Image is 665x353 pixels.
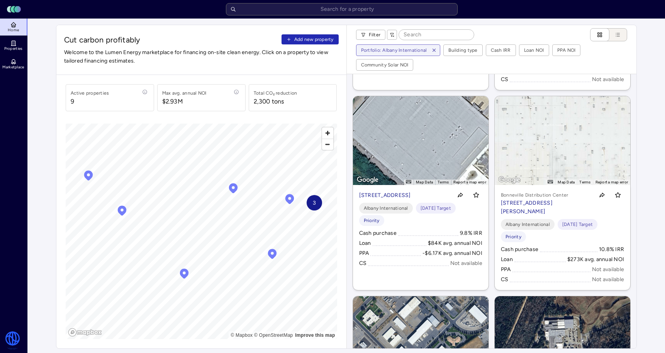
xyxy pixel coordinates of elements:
div: Cash purchase [501,245,538,254]
button: Add new property [282,34,339,44]
span: Home [8,28,19,32]
button: Cash IRR [486,45,516,56]
div: CS [501,75,509,84]
button: Community Solar NOI [356,59,413,70]
div: Max avg. annual NOI [162,89,207,97]
div: PPA NOI [557,46,576,54]
span: $2.93M [162,97,207,106]
span: Priority [506,233,521,241]
input: Search for a property [226,3,458,15]
div: Loan [359,239,371,248]
button: Zoom out [322,139,333,150]
div: Map marker [307,195,322,210]
button: Cards view [590,28,609,41]
span: Albany International [364,204,408,212]
div: Portfolio: Albany International [361,46,427,54]
div: $273K avg. annual NOI [567,255,624,264]
div: PPA [359,249,369,258]
span: Priority [364,217,380,224]
img: Watershed [5,331,20,350]
span: 9 [71,97,109,106]
span: Add new property [294,36,334,43]
button: Loan NOI [519,45,549,56]
input: Search [399,30,474,40]
span: 3 [313,199,316,207]
div: 9.8% IRR [460,229,482,238]
div: Map marker [284,193,295,207]
div: Total CO₂ reduction [254,89,297,97]
div: Not available [450,259,482,268]
div: Map marker [227,182,239,196]
p: [STREET_ADDRESS][PERSON_NAME] [501,199,591,216]
a: Map[STREET_ADDRESS]Toggle favoriteAlbany International[DATE] TargetPriorityCash purchase9.8% IRRL... [353,96,489,290]
div: Active properties [71,89,109,97]
button: Portfolio: Albany International [356,45,429,56]
span: Properties [4,46,23,51]
button: Toggle favorite [612,189,624,201]
div: Cash IRR [491,46,511,54]
div: Not available [592,275,624,284]
div: $84K avg. annual NOI [428,239,482,248]
span: Welcome to the Lumen Energy marketplace for financing on-site clean energy. Click on a property t... [64,48,339,65]
div: Map marker [266,248,278,262]
div: Cash purchase [359,229,397,238]
div: Map marker [83,170,94,183]
a: Mapbox logo [68,328,102,337]
div: 2,300 tons [254,97,284,106]
a: Map feedback [295,333,335,338]
div: Map marker [116,205,128,219]
button: PPA NOI [553,45,580,56]
span: Filter [369,31,381,39]
div: -$6.17K avg. annual NOI [422,249,482,258]
span: [DATE] Target [562,221,593,228]
div: 10.8% IRR [599,245,624,254]
canvas: Map [66,124,337,339]
div: Map marker [178,268,190,282]
div: Building type [448,46,477,54]
div: Not available [592,75,624,84]
span: Albany International [506,221,550,228]
div: Not available [592,265,624,274]
button: List view [602,28,627,41]
button: Zoom in [322,127,333,139]
span: [DATE] Target [421,204,451,212]
button: Building type [444,45,482,56]
p: [STREET_ADDRESS] [359,191,411,200]
span: Marketplace [2,65,24,70]
button: Filter [356,30,386,40]
a: Mapbox [231,333,253,338]
div: CS [359,259,367,268]
div: Community Solar NOI [361,61,409,69]
div: Loan [501,255,513,264]
span: Cut carbon profitably [64,34,278,45]
div: CS [501,275,509,284]
div: PPA [501,265,511,274]
button: Toggle favorite [470,189,482,201]
p: Bonneville Distribution Center [501,191,591,199]
a: MapBonneville Distribution Center[STREET_ADDRESS][PERSON_NAME]Toggle favoriteAlbany International... [495,96,630,290]
div: Loan NOI [524,46,544,54]
a: OpenStreetMap [254,333,293,338]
